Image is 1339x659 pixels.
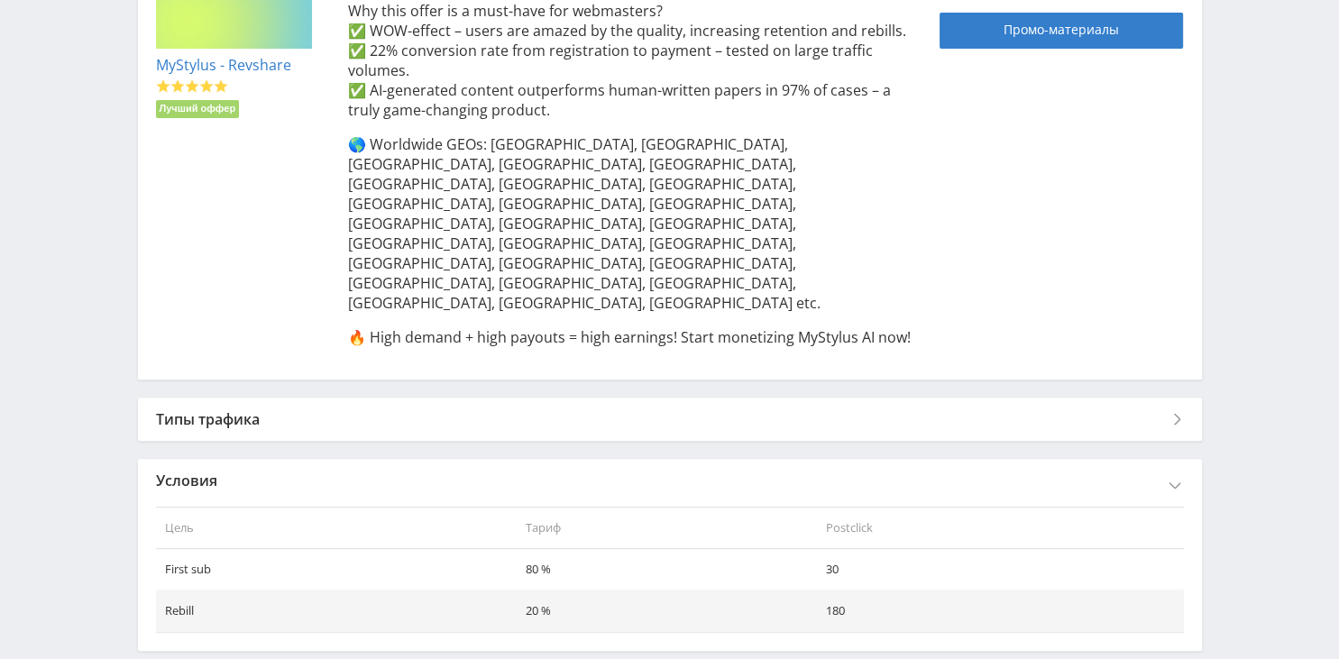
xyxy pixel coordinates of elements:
li: Лучший оффер [156,100,240,118]
p: 🔥 High demand + high payouts = high earnings! Start monetizing MyStylus AI now! [348,327,922,347]
p: 🌎 Worldwide GEOs: [GEOGRAPHIC_DATA], [GEOGRAPHIC_DATA], [GEOGRAPHIC_DATA], [GEOGRAPHIC_DATA], [GE... [348,134,922,313]
td: First sub [156,549,518,590]
td: Rebill [156,590,518,632]
div: Условия [138,459,1202,502]
td: 20 % [517,590,817,632]
th: Цель [156,507,518,549]
a: Промо-материалы [940,13,1183,49]
div: Типы трафика [138,398,1202,441]
td: 30 [817,549,1183,590]
th: Тариф [517,507,817,549]
span: Промо-материалы [1004,23,1119,37]
a: MyStylus - Revshare [156,55,291,75]
td: 80 % [517,549,817,590]
td: 180 [817,590,1183,632]
th: Postclick [817,507,1183,549]
p: Why this offer is a must-have for webmasters? ✅ WOW-effect – users are amazed by the quality, inc... [348,1,922,120]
